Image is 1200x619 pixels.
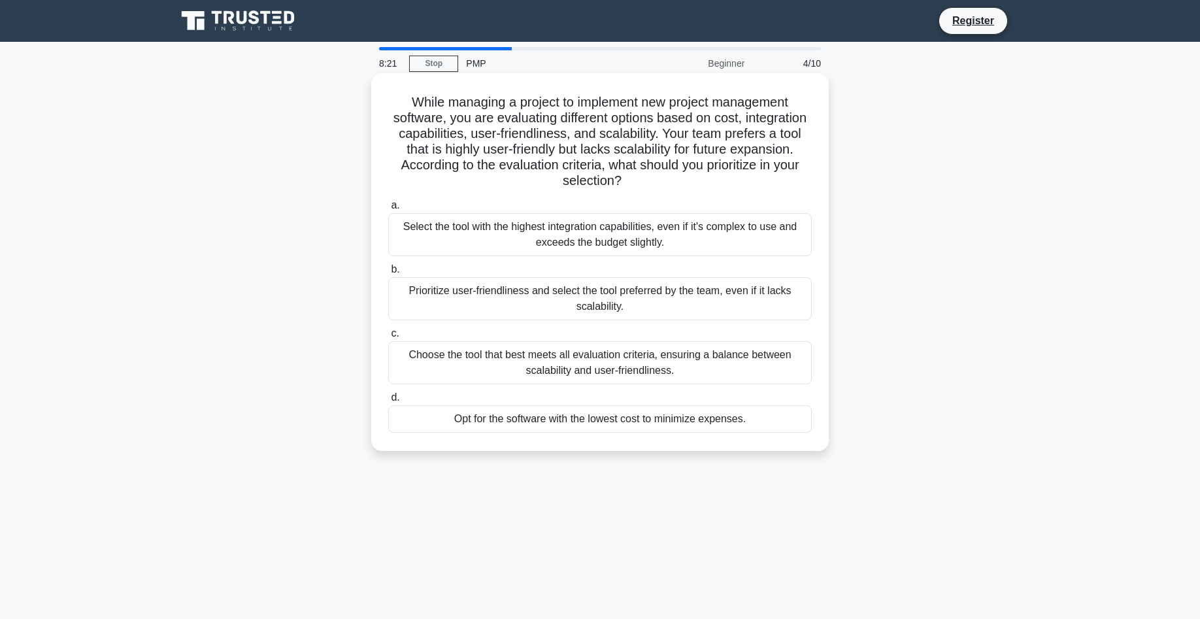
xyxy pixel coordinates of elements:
[371,50,409,76] div: 8:21
[458,50,638,76] div: PMP
[944,12,1002,29] a: Register
[391,199,399,210] span: a.
[752,50,829,76] div: 4/10
[387,94,813,190] h5: While managing a project to implement new project management software, you are evaluating differe...
[391,327,399,339] span: c.
[388,213,812,256] div: Select the tool with the highest integration capabilities, even if it's complex to use and exceed...
[409,56,458,72] a: Stop
[391,263,399,275] span: b.
[391,392,399,403] span: d.
[388,405,812,433] div: Opt for the software with the lowest cost to minimize expenses.
[388,277,812,320] div: Prioritize user-friendliness and select the tool preferred by the team, even if it lacks scalabil...
[388,341,812,384] div: Choose the tool that best meets all evaluation criteria, ensuring a balance between scalability a...
[638,50,752,76] div: Beginner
